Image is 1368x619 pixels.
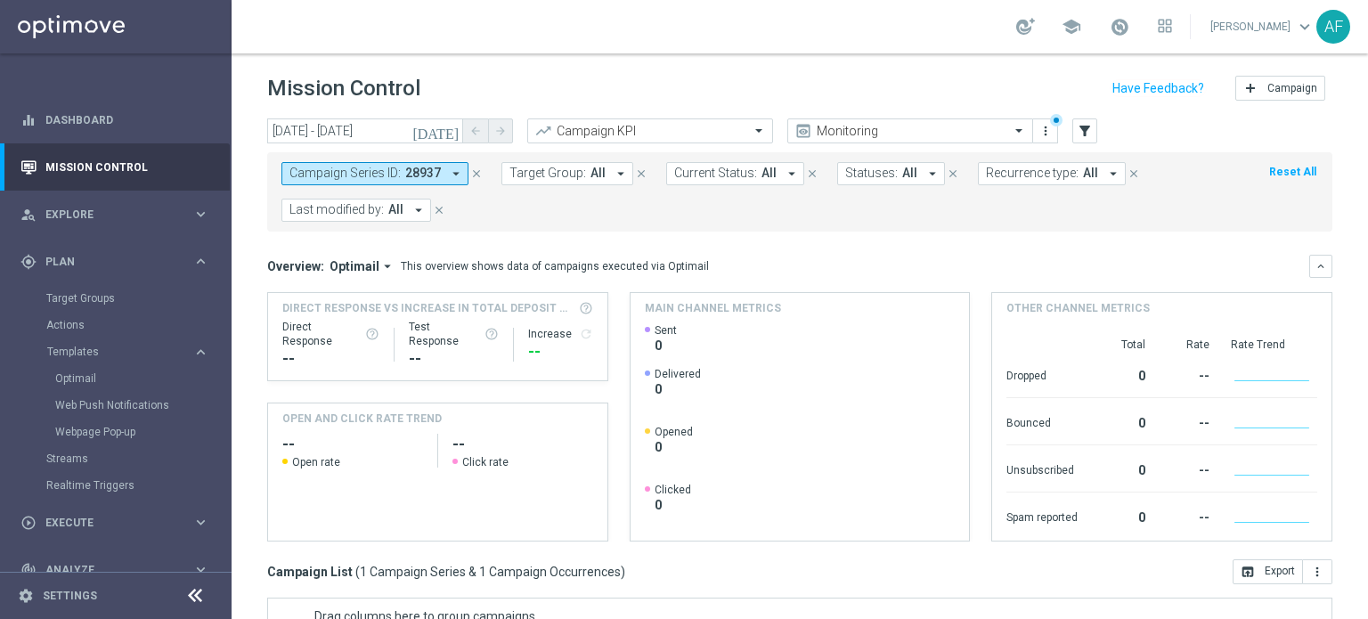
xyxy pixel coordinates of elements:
h3: Campaign List [267,564,625,580]
span: Open rate [292,455,340,469]
h1: Mission Control [267,76,420,102]
button: Templates keyboard_arrow_right [46,345,210,359]
i: refresh [579,327,593,341]
i: close [470,167,483,180]
span: All [388,202,403,217]
span: Analyze [45,565,192,575]
i: trending_up [534,122,552,140]
span: Target Group: [509,166,586,181]
span: 1 Campaign Series & 1 Campaign Occurrences [360,564,621,580]
i: filter_alt [1077,123,1093,139]
a: Target Groups [46,291,185,305]
i: arrow_drop_down [448,166,464,182]
button: Current Status: All arrow_drop_down [666,162,804,185]
span: Statuses: [845,166,898,181]
button: gps_fixed Plan keyboard_arrow_right [20,255,210,269]
i: person_search [20,207,37,223]
div: 0 [1099,360,1145,388]
span: 0 [655,439,693,455]
i: equalizer [20,112,37,128]
span: Execute [45,517,192,528]
div: Spam reported [1006,501,1078,530]
div: Rate [1167,338,1209,352]
span: Opened [655,425,693,439]
button: close [1126,164,1142,183]
i: keyboard_arrow_down [1315,260,1327,273]
div: Unsubscribed [1006,454,1078,483]
div: Optimail [55,365,230,392]
a: [PERSON_NAME]keyboard_arrow_down [1209,13,1316,40]
a: Webpage Pop-up [55,425,185,439]
ng-select: Monitoring [787,118,1033,143]
button: more_vert [1037,120,1054,142]
i: add [1243,81,1258,95]
button: arrow_back [463,118,488,143]
span: keyboard_arrow_down [1295,17,1315,37]
button: Target Group: All arrow_drop_down [501,162,633,185]
span: Direct Response VS Increase In Total Deposit Amount [282,300,574,316]
span: All [590,166,606,181]
i: preview [794,122,812,140]
div: -- [409,348,499,370]
span: Delivered [655,367,701,381]
span: ( [355,564,360,580]
i: gps_fixed [20,254,37,270]
i: arrow_drop_down [379,258,395,274]
div: Mission Control [20,160,210,175]
a: Settings [43,590,97,601]
div: Dropped [1006,360,1078,388]
div: 0 [1099,501,1145,530]
div: Analyze [20,562,192,578]
a: Optimail [55,371,185,386]
span: Click rate [462,455,509,469]
span: Campaign Series ID: [289,166,401,181]
button: track_changes Analyze keyboard_arrow_right [20,563,210,577]
div: Test Response [409,320,499,348]
div: There are unsaved changes [1050,114,1063,126]
button: close [945,164,961,183]
button: Statuses: All arrow_drop_down [837,162,945,185]
span: All [1083,166,1098,181]
button: arrow_forward [488,118,513,143]
i: arrow_back [469,125,482,137]
div: Plan [20,254,192,270]
div: person_search Explore keyboard_arrow_right [20,208,210,222]
span: Campaign [1267,82,1317,94]
div: Streams [46,445,230,472]
span: Templates [47,346,175,357]
h4: Main channel metrics [645,300,781,316]
span: All [902,166,917,181]
a: Web Push Notifications [55,398,185,412]
button: play_circle_outline Execute keyboard_arrow_right [20,516,210,530]
div: Actions [46,312,230,338]
multiple-options-button: Export to CSV [1233,564,1332,578]
i: close [433,204,445,216]
div: Templates [47,346,192,357]
button: Recurrence type: All arrow_drop_down [978,162,1126,185]
div: Direct Response [282,320,379,348]
div: Realtime Triggers [46,472,230,499]
div: Target Groups [46,285,230,312]
a: Streams [46,452,185,466]
div: AF [1316,10,1350,44]
div: -- [1167,454,1209,483]
button: add Campaign [1235,76,1325,101]
input: Select date range [267,118,463,143]
i: arrow_drop_down [1105,166,1121,182]
div: Dashboard [20,96,209,143]
button: more_vert [1303,559,1332,584]
div: Increase [528,327,593,341]
span: Explore [45,209,192,220]
div: Templates [46,338,230,445]
a: Realtime Triggers [46,478,185,493]
i: [DATE] [412,123,460,139]
input: Have Feedback? [1112,82,1204,94]
a: Actions [46,318,185,332]
span: Clicked [655,483,691,497]
div: This overview shows data of campaigns executed via Optimail [401,258,709,274]
button: open_in_browser Export [1233,559,1303,584]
